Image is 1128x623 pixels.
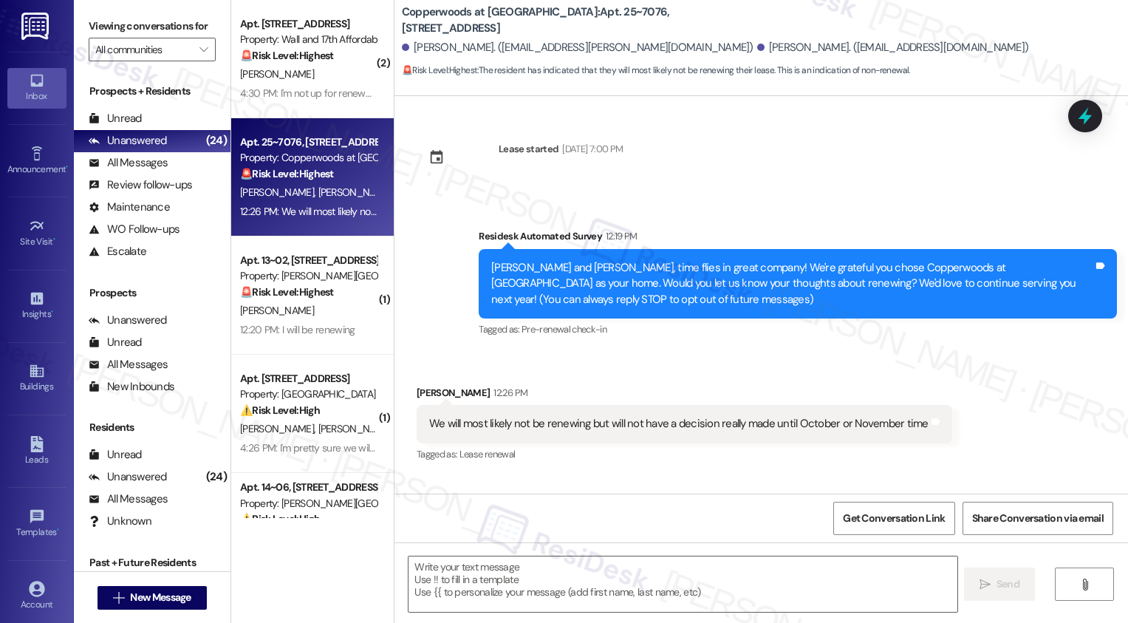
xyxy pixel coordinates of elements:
div: 12:26 PM: We will most likely not be renewing but will not have a decision really made until Octo... [240,205,739,218]
div: Lease started [499,141,559,157]
div: Apt. [STREET_ADDRESS] [240,16,377,32]
span: [PERSON_NAME] [240,304,314,317]
div: 12:19 PM [602,228,638,244]
div: Unread [89,335,142,350]
div: Tagged as: [479,319,1117,340]
div: Tagged as: [417,443,952,465]
div: Apt. [STREET_ADDRESS] [240,371,377,387]
div: WO Follow-ups [89,222,180,237]
div: Residesk Automated Survey [479,228,1117,249]
div: (24) [202,466,230,488]
div: Escalate [89,244,146,259]
div: New Inbounds [89,379,174,395]
span: • [66,162,68,172]
div: [DATE] 7:00 PM [558,141,623,157]
strong: 🚨 Risk Level: Highest [240,167,334,180]
span: Pre-renewal check-in [522,323,606,336]
div: [PERSON_NAME]. ([EMAIL_ADDRESS][PERSON_NAME][DOMAIN_NAME]) [402,40,753,55]
b: Copperwoods at [GEOGRAPHIC_DATA]: Apt. 25~7076, [STREET_ADDRESS] [402,4,697,36]
div: 4:26 PM: I'm pretty sure we will be renewing again until next summer. I'll talk with her and let ... [240,441,825,455]
i:  [113,592,124,604]
div: Property: Copperwoods at [GEOGRAPHIC_DATA] [240,150,377,166]
img: ResiDesk Logo [21,13,52,40]
input: All communities [95,38,192,61]
span: Send [997,576,1019,592]
div: (24) [202,129,230,152]
div: Property: [PERSON_NAME][GEOGRAPHIC_DATA] Townhomes [240,496,377,511]
div: [PERSON_NAME]. ([EMAIL_ADDRESS][DOMAIN_NAME]) [757,40,1029,55]
span: [PERSON_NAME] [318,185,392,199]
div: Maintenance [89,200,170,215]
a: Inbox [7,68,66,108]
a: Insights • [7,286,66,326]
div: We will most likely not be renewing but will not have a decision really made until October or Nov... [429,416,929,432]
div: Unread [89,111,142,126]
div: Prospects [74,285,230,301]
span: New Message [130,590,191,605]
label: Viewing conversations for [89,15,216,38]
span: [PERSON_NAME] [318,422,392,435]
i:  [980,579,991,590]
button: Get Conversation Link [833,502,954,535]
span: • [57,525,59,535]
span: [PERSON_NAME] [240,185,318,199]
div: Past + Future Residents [74,555,230,571]
strong: ⚠️ Risk Level: High [240,404,320,417]
div: Review follow-ups [89,177,192,193]
div: [PERSON_NAME] [417,385,952,406]
div: Property: [PERSON_NAME][GEOGRAPHIC_DATA] Townhomes [240,268,377,284]
div: 12:26 PM [490,385,527,401]
button: Send [964,568,1036,601]
div: [PERSON_NAME] and [PERSON_NAME], time flies in great company! We're grateful you chose Copperwood... [491,260,1093,307]
div: Unread [89,447,142,463]
strong: 🚨 Risk Level: Highest [240,49,334,62]
a: Leads [7,432,66,471]
div: Unanswered [89,469,167,485]
div: Apt. 14~06, [STREET_ADDRESS][PERSON_NAME] [240,480,377,495]
span: Get Conversation Link [843,511,945,526]
a: Buildings [7,358,66,398]
div: Apt. 13~02, [STREET_ADDRESS][PERSON_NAME] [240,253,377,268]
span: Share Conversation via email [972,511,1104,526]
span: • [51,307,53,317]
a: Account [7,576,66,616]
strong: ⚠️ Risk Level: High [240,512,320,525]
span: • [53,234,55,245]
button: New Message [98,586,207,610]
strong: 🚨 Risk Level: Highest [402,64,478,76]
span: Lease renewal [459,448,516,460]
span: [PERSON_NAME] [240,67,314,81]
div: All Messages [89,357,168,372]
button: Share Conversation via email [963,502,1113,535]
span: : The resident has indicated that they will most likely not be renewing their lease. This is an i... [402,63,910,78]
strong: 🚨 Risk Level: Highest [240,285,334,299]
a: Templates • [7,504,66,544]
div: Prospects + Residents [74,84,230,99]
div: Property: Wall and 17th Affordable [240,32,377,47]
div: Residents [74,420,230,435]
a: Site Visit • [7,214,66,253]
div: 4:30 PM: I'm not up for renewal until December though, right? [240,86,501,100]
div: 12:20 PM: I will be renewing [240,323,355,336]
div: Property: [GEOGRAPHIC_DATA] [240,387,377,402]
i:  [1079,579,1090,590]
div: Unanswered [89,133,167,149]
div: Unanswered [89,313,167,328]
div: Apt. 25~7076, [STREET_ADDRESS] [240,135,377,150]
i:  [199,44,208,55]
span: [PERSON_NAME] [240,422,318,435]
div: All Messages [89,491,168,507]
div: All Messages [89,155,168,171]
div: Unknown [89,514,151,529]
